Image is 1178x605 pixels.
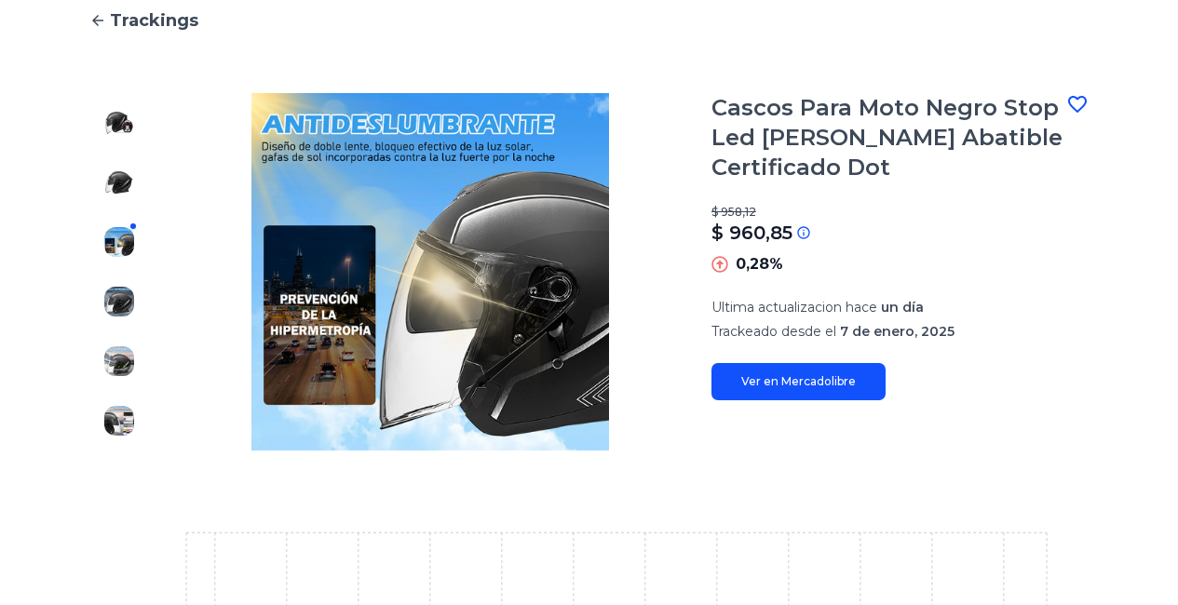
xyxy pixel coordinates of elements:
img: Cascos Para Moto Negro Stop Led Luz Abatible Certificado Dot [104,406,134,436]
p: $ 958,12 [711,205,1089,220]
span: Ultima actualizacion hace [711,299,877,316]
img: Cascos Para Moto Negro Stop Led Luz Abatible Certificado Dot [104,287,134,316]
img: Cascos Para Moto Negro Stop Led Luz Abatible Certificado Dot [104,168,134,197]
h1: Cascos Para Moto Negro Stop Led [PERSON_NAME] Abatible Certificado Dot [711,93,1066,182]
span: Trackeado desde el [711,323,836,340]
p: 0,28% [736,253,783,276]
img: Cascos Para Moto Negro Stop Led Luz Abatible Certificado Dot [104,346,134,376]
p: $ 960,85 [711,220,792,246]
img: Cascos Para Moto Negro Stop Led Luz Abatible Certificado Dot [104,108,134,138]
span: Trackings [110,7,198,34]
a: Ver en Mercadolibre [711,363,886,400]
img: Cascos Para Moto Negro Stop Led Luz Abatible Certificado Dot [104,227,134,257]
a: Trackings [89,7,1089,34]
span: un día [881,299,924,316]
img: Cascos Para Moto Negro Stop Led Luz Abatible Certificado Dot [186,93,674,450]
span: 7 de enero, 2025 [840,323,955,340]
